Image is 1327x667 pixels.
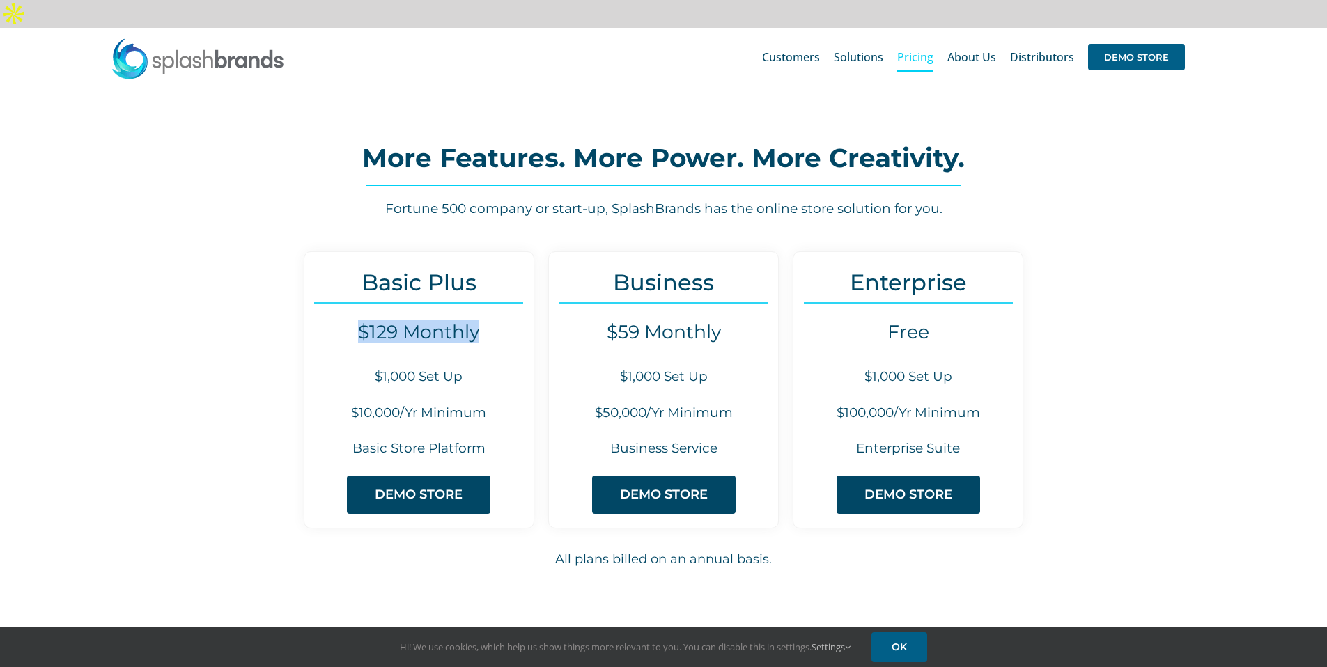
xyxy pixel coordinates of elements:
a: Distributors [1010,35,1074,79]
h6: Fortune 500 company or start-up, SplashBrands has the online store solution for you. [176,200,1151,219]
span: Customers [762,52,820,63]
span: Distributors [1010,52,1074,63]
h6: $50,000/Yr Minimum [549,404,778,423]
span: About Us [947,52,996,63]
a: DEMO STORE [347,476,490,514]
h6: $100,000/Yr Minimum [793,404,1023,423]
span: DEMO STORE [375,487,463,502]
h4: Free [793,321,1023,343]
span: Hi! We use cookies, which help us show things more relevant to you. You can disable this in setti... [400,641,851,653]
a: Customers [762,35,820,79]
a: OK [871,632,927,662]
h6: $1,000 Set Up [304,368,534,386]
h6: Business Service [549,439,778,458]
img: SplashBrands.com Logo [111,38,285,79]
h3: Business [549,269,778,295]
h6: $1,000 Set Up [549,368,778,386]
a: Pricing [897,35,933,79]
a: DEMO STORE [837,476,980,514]
span: Solutions [834,52,883,63]
h6: Basic Store Platform [304,439,534,458]
h6: All plans billed on an annual basis. [176,550,1151,569]
h4: $59 Monthly [549,321,778,343]
span: DEMO STORE [620,487,708,502]
h6: $10,000/Yr Minimum [304,404,534,423]
a: Settings [812,641,851,653]
h2: More Features. More Power. More Creativity. [176,144,1151,172]
span: DEMO STORE [864,487,952,502]
span: DEMO STORE [1088,44,1185,70]
h6: $1,000 Set Up [793,368,1023,386]
h4: $129 Monthly [304,321,534,343]
h6: Enterprise Suite [793,439,1023,458]
h3: Basic Plus [304,269,534,295]
span: Pricing [897,52,933,63]
a: DEMO STORE [1088,35,1185,79]
a: DEMO STORE [592,476,736,514]
nav: Main Menu [762,35,1185,79]
h3: Enterprise [793,269,1023,295]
